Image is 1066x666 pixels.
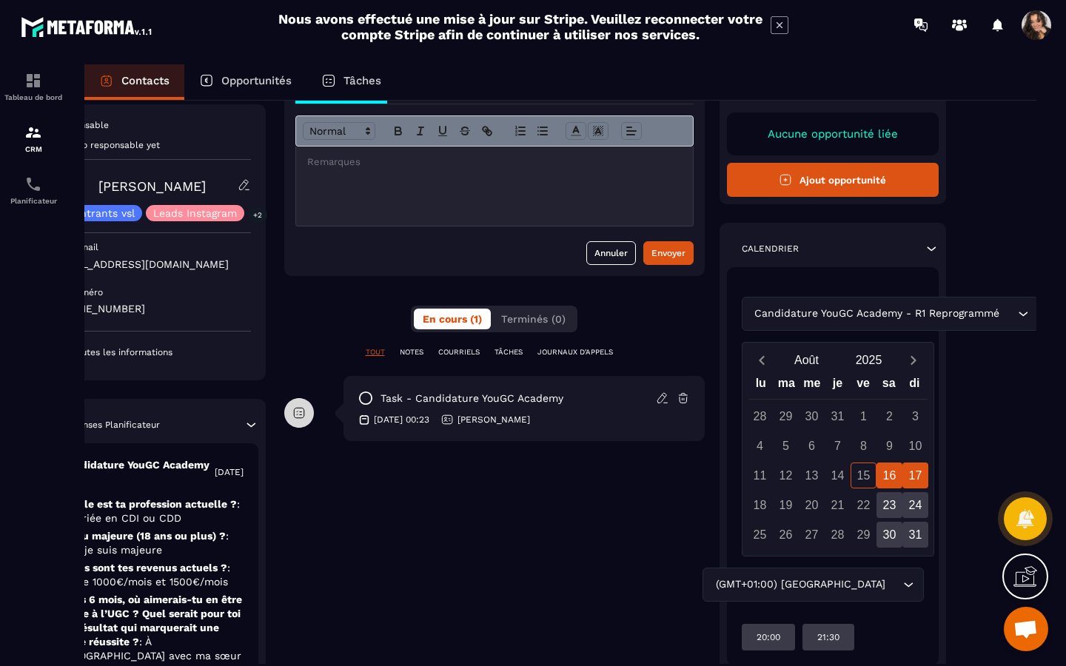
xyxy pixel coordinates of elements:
[876,433,902,459] div: 9
[537,347,613,357] p: JOURNAUX D'APPELS
[799,373,825,399] div: me
[902,492,928,518] div: 24
[703,568,924,602] div: Search for option
[748,373,928,548] div: Calendar wrapper
[24,124,42,141] img: formation
[61,497,244,525] p: Quelle est ta profession actuelle ?
[742,297,1039,331] div: Search for option
[4,112,63,164] a: formationformationCRM
[53,346,251,358] p: Voir toutes les informations
[643,241,694,265] button: Envoyer
[748,403,928,548] div: Calendar days
[1003,306,1014,322] input: Search for option
[747,492,773,518] div: 18
[438,347,480,357] p: COURRIELS
[851,462,876,488] div: 15
[747,403,773,429] div: 28
[773,522,799,548] div: 26
[825,403,851,429] div: 31
[751,306,1003,322] span: Candidature YouGC Academy - R1 Reprogrammé
[799,462,825,488] div: 13
[838,347,900,373] button: Open years overlay
[53,258,251,272] p: [EMAIL_ADDRESS][DOMAIN_NAME]
[825,492,851,518] div: 21
[4,164,63,216] a: schedulerschedulerPlanificateur
[876,373,902,399] div: sa
[1004,607,1048,651] a: Ouvrir le chat
[757,631,780,643] p: 20:00
[84,64,184,100] a: Contacts
[4,61,63,112] a: formationformationTableau de bord
[343,74,381,87] p: Tâches
[902,433,928,459] div: 10
[727,163,939,197] button: Ajout opportunité
[851,403,876,429] div: 1
[799,522,825,548] div: 27
[900,350,928,370] button: Next month
[53,119,251,131] p: Responsable
[278,11,763,42] h2: Nous avons effectué une mise à jour sur Stripe. Veuillez reconnecter votre compte Stripe afin de ...
[248,207,267,223] p: +2
[851,373,876,399] div: ve
[586,241,636,265] button: Annuler
[773,433,799,459] div: 5
[221,74,292,87] p: Opportunités
[44,208,135,218] p: leads entrants vsl
[374,414,429,425] p: [DATE] 00:23
[748,350,776,370] button: Previous month
[902,403,928,429] div: 3
[742,127,925,141] p: Aucune opportunité liée
[774,373,799,399] div: ma
[747,462,773,488] div: 11
[902,373,928,399] div: di
[773,403,799,429] div: 29
[825,522,851,548] div: 28
[773,462,799,488] div: 12
[61,458,215,486] p: Candidature YouGC Academy ADS
[888,576,899,593] input: Search for option
[902,522,928,548] div: 31
[799,492,825,518] div: 20
[53,302,251,316] p: [PHONE_NUMBER]
[851,492,876,518] div: 22
[414,309,491,329] button: En cours (1)
[457,414,530,425] p: [PERSON_NAME]
[21,13,154,40] img: logo
[501,313,566,325] span: Terminés (0)
[495,347,523,357] p: TÂCHES
[121,74,170,87] p: Contacts
[747,433,773,459] div: 4
[61,529,244,557] p: Es-tu majeure (18 ans ou plus) ?
[825,373,851,399] div: je
[825,462,851,488] div: 14
[876,492,902,518] div: 23
[24,72,42,90] img: formation
[851,433,876,459] div: 8
[799,433,825,459] div: 6
[748,373,774,399] div: lu
[651,246,685,260] div: Envoyer
[876,462,902,488] div: 16
[98,178,206,194] a: [PERSON_NAME]
[742,243,799,255] p: Calendrier
[400,347,423,357] p: NOTES
[4,93,63,101] p: Tableau de bord
[423,313,482,325] span: En cours (1)
[69,286,103,298] p: Numéro
[817,631,839,643] p: 21:30
[184,64,306,100] a: Opportunités
[76,140,160,150] p: No responsable yet
[24,175,42,193] img: scheduler
[712,576,888,593] span: (GMT+01:00) [GEOGRAPHIC_DATA]
[773,492,799,518] div: 19
[381,391,563,406] p: task - Candidature YouGC Academy
[61,419,160,431] p: Réponses Planificateur
[215,466,244,478] p: [DATE]
[876,403,902,429] div: 2
[61,561,244,589] p: Quels sont tes revenus actuels ?
[70,241,98,253] p: E-mail
[825,433,851,459] div: 7
[4,145,63,153] p: CRM
[799,403,825,429] div: 30
[851,522,876,548] div: 29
